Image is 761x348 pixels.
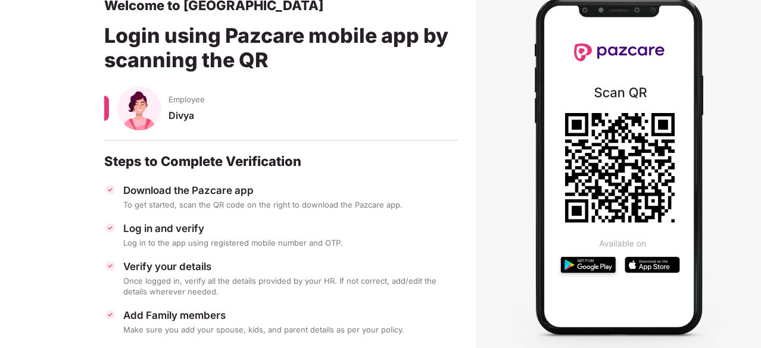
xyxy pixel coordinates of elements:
[117,86,161,130] img: svg+xml;base64,PHN2ZyB4bWxucz0iaHR0cDovL3d3dy53My5vcmcvMjAwMC9zdmciIHhtbG5zOnhsaW5rPSJodHRwOi8vd3...
[104,14,459,86] div: Login using Pazcare mobile app by scanning the QR
[104,309,116,321] img: svg+xml;base64,PHN2ZyBpZD0iVGljay0zMngzMiIgeG1sbnM9Imh0dHA6Ly93d3cudzMub3JnLzIwMDAvc3ZnIiB3aWR0aD...
[123,237,459,248] div: Log in to the app using registered mobile number and OTP.
[123,184,459,197] div: Download the Pazcare app
[123,275,459,297] div: Once logged in, verify all the details provided by your HR. If not correct, add/edit the details ...
[123,260,459,273] div: Verify your details
[123,324,459,335] div: Make sure you add your spouse, kids, and parent details as per your policy.
[104,222,116,234] img: svg+xml;base64,PHN2ZyBpZD0iVGljay0zMngzMiIgeG1sbnM9Imh0dHA6Ly93d3cudzMub3JnLzIwMDAvc3ZnIiB3aWR0aD...
[123,309,459,322] div: Add Family members
[123,222,459,235] div: Log in and verify
[169,109,459,133] div: Divya
[123,199,459,210] div: To get started, scan the QR code on the right to download the Pazcare app.
[104,260,116,272] img: svg+xml;base64,PHN2ZyBpZD0iVGljay0zMngzMiIgeG1sbnM9Imh0dHA6Ly93d3cudzMub3JnLzIwMDAvc3ZnIiB3aWR0aD...
[104,153,459,170] div: Steps to Complete Verification
[169,94,205,105] span: Employee
[104,184,116,196] img: svg+xml;base64,PHN2ZyBpZD0iVGljay0zMngzMiIgeG1sbnM9Imh0dHA6Ly93d3cudzMub3JnLzIwMDAvc3ZnIiB3aWR0aD...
